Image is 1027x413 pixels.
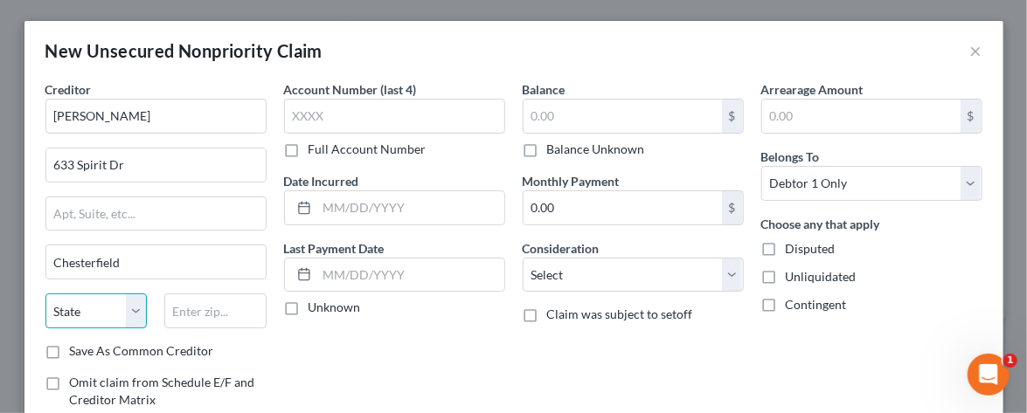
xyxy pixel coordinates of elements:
[761,149,820,164] span: Belongs To
[164,293,267,328] input: Enter zip...
[786,297,847,312] span: Contingent
[786,241,836,256] span: Disputed
[45,38,323,63] div: New Unsecured Nonpriority Claim
[284,172,359,190] label: Date Incurred
[317,258,504,292] input: MM/DD/YYYY
[317,191,504,224] input: MM/DD/YYYY
[761,215,880,233] label: Choose any that apply
[284,80,417,99] label: Account Number (last 4)
[547,141,645,158] label: Balance Unknown
[70,342,214,360] label: Save As Common Creditor
[309,141,427,158] label: Full Account Number
[1003,354,1017,368] span: 1
[524,100,722,133] input: 0.00
[309,299,361,316] label: Unknown
[523,239,600,258] label: Consideration
[284,99,505,134] input: XXXX
[523,80,566,99] label: Balance
[70,375,255,407] span: Omit claim from Schedule E/F and Creditor Matrix
[523,172,620,190] label: Monthly Payment
[968,354,1010,396] iframe: Intercom live chat
[547,306,693,321] span: Claim was subject to setoff
[722,100,743,133] div: $
[46,197,266,231] input: Apt, Suite, etc...
[45,82,92,97] span: Creditor
[761,80,864,99] label: Arrearage Amount
[46,148,266,182] input: Enter address...
[524,191,722,224] input: 0.00
[786,269,857,284] span: Unliquidated
[722,191,743,224] div: $
[970,40,982,61] button: ×
[284,239,385,258] label: Last Payment Date
[45,99,267,134] input: Search creditor by name...
[762,100,961,133] input: 0.00
[961,100,982,133] div: $
[46,245,266,279] input: Enter city...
